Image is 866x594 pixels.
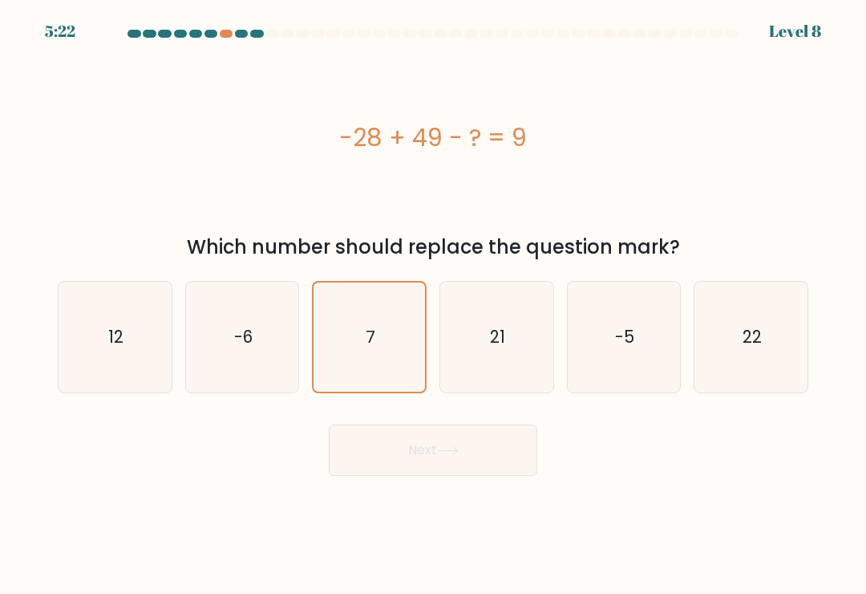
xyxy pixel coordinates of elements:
[366,326,375,348] text: 7
[108,325,123,348] text: 12
[67,233,799,262] div: Which number should replace the question mark?
[58,120,808,156] div: -28 + 49 - ? = 9
[615,325,634,348] text: -5
[490,325,505,348] text: 21
[743,325,762,348] text: 22
[769,19,821,43] div: Level 8
[234,325,253,348] text: -6
[45,19,75,43] div: 5:22
[329,425,537,476] button: Next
